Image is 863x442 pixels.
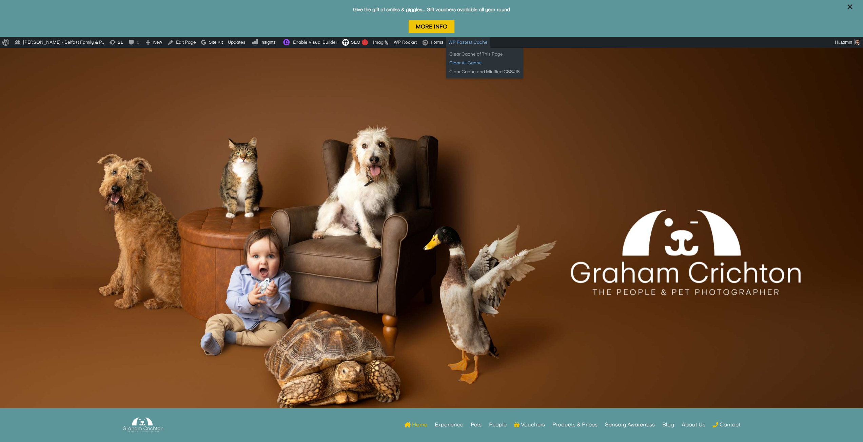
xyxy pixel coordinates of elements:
[371,37,391,48] a: Imagify
[446,67,523,76] a: Clear Cache and Minified CSS/JS
[446,50,523,59] a: Clear Cache of This Page
[681,412,705,438] a: About Us
[832,37,863,48] a: Hi,
[209,40,223,45] span: Site Kit
[470,412,481,438] a: Pets
[446,59,523,67] a: Clear All Cache
[353,7,510,12] a: Give the gift of smiles & giggles... Gift vouchers available all year round
[123,416,163,434] img: Graham Crichton Photography Logo - Graham Crichton - Belfast Family & Pet Photography Studio
[405,412,427,438] a: Home
[844,1,856,21] button: ×
[225,37,248,48] a: Updates
[605,412,654,438] a: Sensory Awareness
[847,0,853,13] span: ×
[662,412,674,438] a: Blog
[279,37,340,48] a: Enable Visual Builder
[165,37,199,48] a: Edit Page
[362,39,368,45] div: !
[260,40,276,45] span: Insights
[153,37,162,48] span: New
[840,40,852,45] span: admin
[391,37,419,48] a: WP Rocket
[351,40,360,45] span: SEO
[12,37,107,48] a: [PERSON_NAME] - Belfast Family & P…
[489,412,506,438] a: People
[435,412,463,438] a: Experience
[712,412,740,438] a: Contact
[118,37,123,48] span: 21
[409,20,454,33] a: More Info
[514,412,545,438] a: Vouchers
[552,412,597,438] a: Products & Prices
[446,37,490,48] a: WP Fastest Cache
[137,37,139,48] span: 0
[431,37,443,48] span: Forms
